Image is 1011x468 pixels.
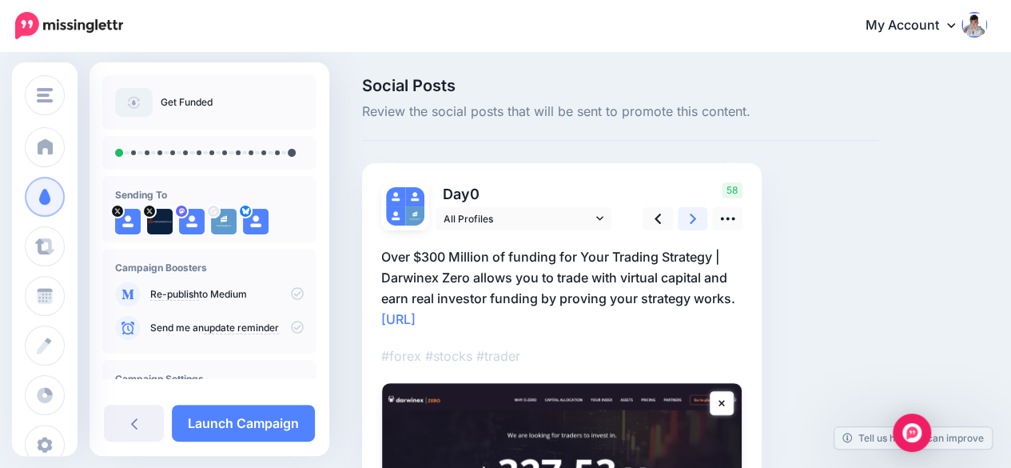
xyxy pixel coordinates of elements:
[722,182,742,198] span: 58
[115,262,304,274] h4: Campaign Boosters
[386,206,405,226] img: user_default_image.png
[436,182,614,206] p: Day
[115,373,304,385] h4: Campaign Settings
[405,187,424,206] img: user_default_image.png
[115,189,304,201] h4: Sending To
[381,311,416,327] a: [URL]
[150,287,304,302] p: to Medium
[386,187,405,206] img: user_default_image.png
[115,209,141,234] img: user_default_image.png
[470,186,480,202] span: 0
[179,209,205,234] img: user_default_image.png
[147,209,173,234] img: DWEerF3P-86453.jpg
[436,207,611,230] a: All Profiles
[381,346,742,366] p: #forex #stocks #trader
[381,246,742,330] p: Over $300 Million of funding for Your Trading Strategy | Darwinex Zero allows you to trade with v...
[362,102,879,122] span: Review the social posts that will be sent to promote this content.
[834,427,992,449] a: Tell us how we can improve
[204,322,279,334] a: update reminder
[115,88,153,117] img: article-default-image-icon.png
[150,321,304,335] p: Send me an
[405,206,424,226] img: ACg8ocLKJZsMcMrDiVh7LZywgYhX3BQJpHE6GmaJTRmXDEuDBUPidlJSs96-c-89042.png
[444,210,592,227] span: All Profiles
[161,94,213,110] p: Get Funded
[850,6,987,46] a: My Account
[15,12,123,39] img: Missinglettr
[243,209,269,234] img: user_default_image.png
[211,209,237,234] img: ACg8ocLKJZsMcMrDiVh7LZywgYhX3BQJpHE6GmaJTRmXDEuDBUPidlJSs96-c-89042.png
[362,78,879,94] span: Social Posts
[150,288,199,301] a: Re-publish
[893,414,931,452] div: Open Intercom Messenger
[37,88,53,102] img: menu.png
